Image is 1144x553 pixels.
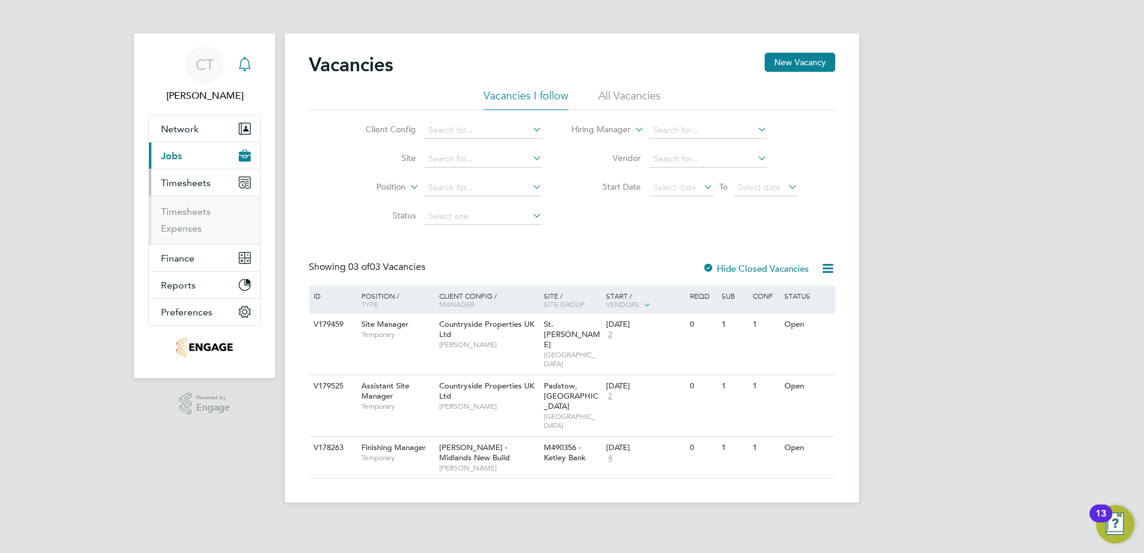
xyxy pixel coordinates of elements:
[606,320,684,330] div: [DATE]
[148,45,261,103] a: CT[PERSON_NAME]
[361,299,378,309] span: Type
[687,314,718,336] div: 0
[424,151,542,168] input: Search for...
[719,314,750,336] div: 1
[781,437,833,459] div: Open
[606,381,684,391] div: [DATE]
[347,124,416,135] label: Client Config
[161,223,202,234] a: Expenses
[1096,505,1134,543] button: Open Resource Center, 13 new notifications
[606,391,614,402] span: 2
[606,453,614,463] span: 4
[161,177,211,189] span: Timesheets
[544,299,585,309] span: Site Group
[309,261,428,274] div: Showing
[161,306,212,318] span: Preferences
[606,443,684,453] div: [DATE]
[541,285,604,314] div: Site /
[348,261,425,273] span: 03 Vacancies
[347,153,416,163] label: Site
[311,437,352,459] div: V178263
[439,381,534,401] span: Countryside Properties UK Ltd
[424,208,542,225] input: Select one
[196,57,214,72] span: CT
[562,124,631,136] label: Hiring Manager
[702,263,809,274] label: Hide Closed Vacancies
[149,142,260,169] button: Jobs
[572,153,641,163] label: Vendor
[424,122,542,139] input: Search for...
[603,285,687,315] div: Start /
[653,182,696,193] span: Select date
[361,442,426,452] span: Finishing Manager
[439,463,538,473] span: [PERSON_NAME]
[161,206,211,217] a: Timesheets
[738,182,781,193] span: Select date
[177,338,232,357] img: thornbaker-logo-retina.png
[439,340,538,350] span: [PERSON_NAME]
[649,151,767,168] input: Search for...
[179,393,230,415] a: Powered byEngage
[750,437,781,459] div: 1
[196,403,230,413] span: Engage
[719,375,750,397] div: 1
[361,330,433,339] span: Temporary
[149,272,260,298] button: Reports
[544,350,601,369] span: [GEOGRAPHIC_DATA]
[750,375,781,397] div: 1
[148,338,261,357] a: Go to home page
[572,181,641,192] label: Start Date
[161,253,194,264] span: Finance
[149,299,260,325] button: Preferences
[361,402,433,411] span: Temporary
[687,375,718,397] div: 0
[196,393,230,403] span: Powered by
[750,285,781,306] div: Conf
[719,285,750,306] div: Sub
[1096,513,1106,529] div: 13
[781,285,833,306] div: Status
[687,285,718,306] div: Reqd
[750,314,781,336] div: 1
[149,245,260,271] button: Finance
[439,319,534,339] span: Countryside Properties UK Ltd
[781,375,833,397] div: Open
[134,34,275,378] nav: Main navigation
[765,53,835,72] button: New Vacancy
[544,381,598,411] span: Padstow, [GEOGRAPHIC_DATA]
[439,299,474,309] span: Manager
[309,53,393,77] h2: Vacancies
[544,442,586,463] span: M490356 - Ketley Bank
[687,437,718,459] div: 0
[149,169,260,196] button: Timesheets
[348,261,370,273] span: 03 of
[361,453,433,463] span: Temporary
[544,319,600,350] span: St. [PERSON_NAME]
[148,89,261,103] span: Chloe Taquin
[149,196,260,244] div: Timesheets
[544,412,601,430] span: [GEOGRAPHIC_DATA]
[161,123,199,135] span: Network
[311,375,352,397] div: V179525
[716,179,731,195] span: To
[424,180,542,196] input: Search for...
[439,402,538,411] span: [PERSON_NAME]
[311,285,352,306] div: ID
[439,442,510,463] span: [PERSON_NAME] - Midlands New Build
[361,319,409,329] span: Site Manager
[483,89,568,110] li: Vacancies I follow
[649,122,767,139] input: Search for...
[781,314,833,336] div: Open
[149,116,260,142] button: Network
[347,210,416,221] label: Status
[161,150,182,162] span: Jobs
[337,181,406,193] label: Position
[436,285,541,314] div: Client Config /
[719,437,750,459] div: 1
[352,285,436,314] div: Position /
[606,330,614,340] span: 2
[361,381,409,401] span: Assistant Site Manager
[598,89,661,110] li: All Vacancies
[606,299,640,309] span: Vendors
[311,314,352,336] div: V179459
